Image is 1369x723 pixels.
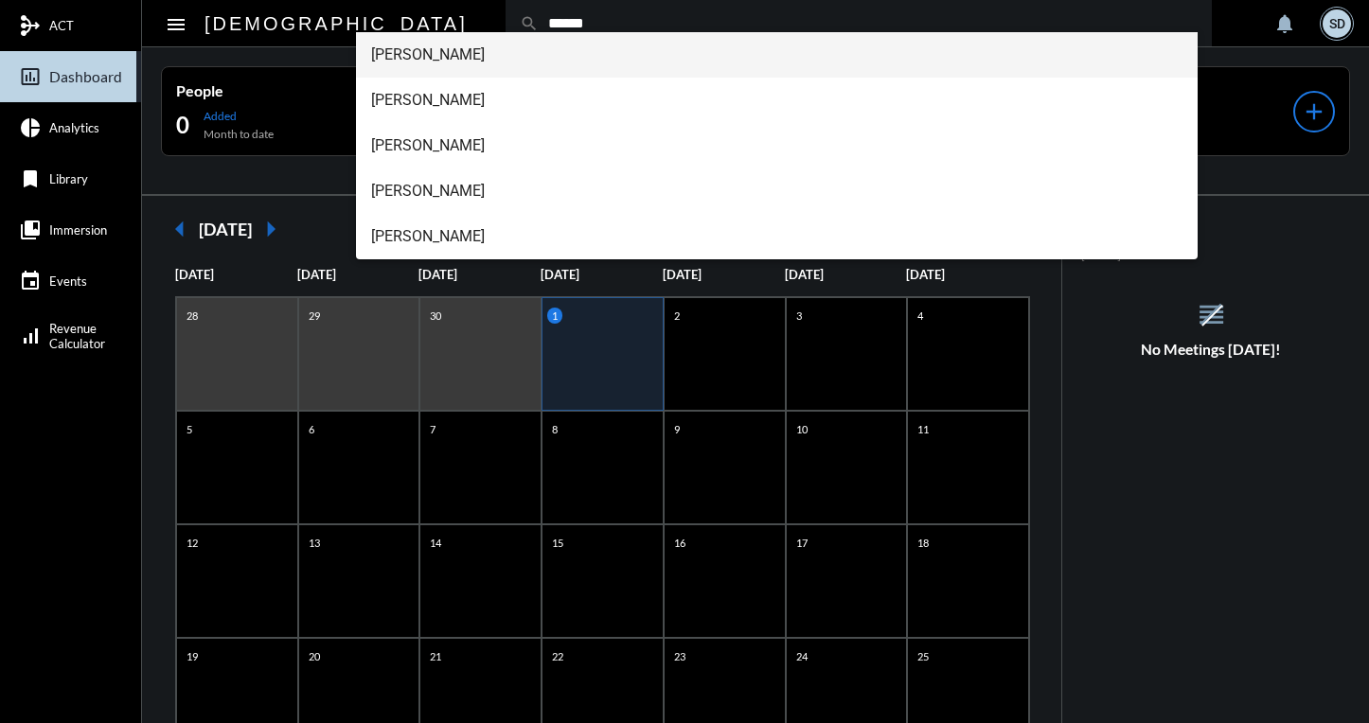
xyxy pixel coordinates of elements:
[297,267,419,282] p: [DATE]
[204,109,274,123] p: Added
[663,267,785,282] p: [DATE]
[547,421,562,437] p: 8
[161,210,199,248] mat-icon: arrow_left
[49,18,74,33] span: ACT
[304,648,325,664] p: 20
[19,116,42,139] mat-icon: pie_chart
[371,214,1182,259] span: [PERSON_NAME]
[49,120,99,135] span: Analytics
[791,648,812,664] p: 24
[1273,12,1296,35] mat-icon: notifications
[304,308,325,324] p: 29
[520,14,539,33] mat-icon: search
[182,535,203,551] p: 12
[19,270,42,292] mat-icon: event
[418,267,541,282] p: [DATE]
[913,421,933,437] p: 11
[785,267,907,282] p: [DATE]
[1081,247,1341,262] p: [DATE]
[1062,341,1360,358] h5: No Meetings [DATE]!
[165,13,187,36] mat-icon: Side nav toggle icon
[19,14,42,37] mat-icon: mediation
[425,535,446,551] p: 14
[176,81,387,99] p: People
[49,321,105,351] span: Revenue Calculator
[371,168,1182,214] span: [PERSON_NAME]
[371,32,1182,78] span: [PERSON_NAME]
[1301,98,1327,125] mat-icon: add
[175,267,297,282] p: [DATE]
[541,267,663,282] p: [DATE]
[791,308,807,324] p: 3
[49,273,87,289] span: Events
[176,110,189,140] h2: 0
[791,535,812,551] p: 17
[913,308,928,324] p: 4
[182,421,197,437] p: 5
[304,535,325,551] p: 13
[204,9,468,39] h2: [DEMOGRAPHIC_DATA]
[669,421,684,437] p: 9
[669,308,684,324] p: 2
[19,219,42,241] mat-icon: collections_bookmark
[669,648,690,664] p: 23
[19,325,42,347] mat-icon: signal_cellular_alt
[913,648,933,664] p: 25
[182,308,203,324] p: 28
[791,421,812,437] p: 10
[182,648,203,664] p: 19
[19,168,42,190] mat-icon: bookmark
[19,65,42,88] mat-icon: insert_chart_outlined
[547,648,568,664] p: 22
[371,123,1182,168] span: [PERSON_NAME]
[547,308,562,324] p: 1
[547,535,568,551] p: 15
[252,210,290,248] mat-icon: arrow_right
[1323,9,1351,38] div: SD
[425,308,446,324] p: 30
[906,267,1028,282] p: [DATE]
[49,222,107,238] span: Immersion
[49,171,88,186] span: Library
[49,68,122,85] span: Dashboard
[425,421,440,437] p: 7
[425,648,446,664] p: 21
[1081,220,1341,242] h2: AGENDA
[204,127,274,141] p: Month to date
[669,535,690,551] p: 16
[371,78,1182,123] span: [PERSON_NAME]
[304,421,319,437] p: 6
[913,535,933,551] p: 18
[157,5,195,43] button: Toggle sidenav
[1196,299,1227,330] mat-icon: reorder
[199,219,252,239] h2: [DATE]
